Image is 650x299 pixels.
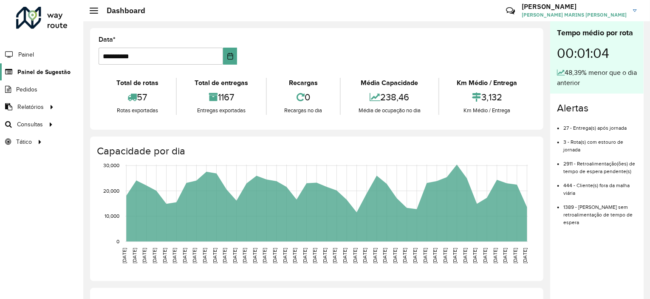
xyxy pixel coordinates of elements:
text: [DATE] [202,248,207,263]
div: Km Médio / Entrega [441,78,533,88]
text: [DATE] [222,248,227,263]
text: [DATE] [162,248,167,263]
li: 1389 - [PERSON_NAME] sem retroalimentação de tempo de espera [563,197,637,226]
text: [DATE] [122,248,127,263]
text: [DATE] [312,248,317,263]
text: [DATE] [412,248,418,263]
span: Tático [16,137,32,146]
text: [DATE] [392,248,398,263]
div: Média de ocupação no dia [343,106,436,115]
text: [DATE] [272,248,277,263]
text: [DATE] [352,248,358,263]
text: [DATE] [472,248,478,263]
text: [DATE] [442,248,448,263]
text: 0 [116,239,119,244]
div: Total de rotas [101,78,174,88]
div: Km Médio / Entrega [441,106,533,115]
a: Contato Rápido [501,2,520,20]
div: 3,132 [441,88,533,106]
text: [DATE] [482,248,488,263]
text: [DATE] [362,248,367,263]
text: [DATE] [523,248,528,263]
div: Recargas [269,78,338,88]
text: [DATE] [172,248,177,263]
text: [DATE] [242,248,247,263]
div: 48,39% menor que o dia anterior [557,68,637,88]
h4: Capacidade por dia [97,145,535,157]
span: Painel [18,50,34,59]
text: [DATE] [332,248,338,263]
text: [DATE] [462,248,468,263]
div: 1167 [179,88,263,106]
text: [DATE] [422,248,428,263]
div: 57 [101,88,174,106]
text: [DATE] [402,248,408,263]
text: [DATE] [262,248,268,263]
li: 444 - Cliente(s) fora da malha viária [563,175,637,197]
text: [DATE] [322,248,328,263]
span: Painel de Sugestão [17,68,71,77]
span: Relatórios [17,103,44,111]
text: 20,000 [103,188,119,194]
text: [DATE] [132,248,137,263]
text: [DATE] [382,248,387,263]
label: Data [99,34,116,45]
div: Tempo médio por rota [557,27,637,39]
text: 10,000 [105,214,119,219]
div: 238,46 [343,88,436,106]
div: 0 [269,88,338,106]
li: 3 - Rota(s) com estouro de jornada [563,132,637,154]
div: Total de entregas [179,78,263,88]
h3: [PERSON_NAME] [522,3,627,11]
div: Recargas no dia [269,106,338,115]
span: [PERSON_NAME] MARINS [PERSON_NAME] [522,11,627,19]
button: Choose Date [223,48,237,65]
div: Média Capacidade [343,78,436,88]
text: [DATE] [492,248,498,263]
text: [DATE] [182,248,187,263]
text: [DATE] [252,248,257,263]
text: [DATE] [452,248,458,263]
text: [DATE] [282,248,288,263]
div: Rotas exportadas [101,106,174,115]
text: [DATE] [512,248,518,263]
text: [DATE] [432,248,438,263]
text: [DATE] [372,248,378,263]
div: Entregas exportadas [179,106,263,115]
text: [DATE] [192,248,197,263]
text: [DATE] [212,248,218,263]
text: [DATE] [232,248,237,263]
text: [DATE] [302,248,308,263]
text: [DATE] [292,248,297,263]
text: [DATE] [152,248,157,263]
h4: Alertas [557,102,637,114]
span: Consultas [17,120,43,129]
li: 27 - Entrega(s) após jornada [563,118,637,132]
text: [DATE] [142,248,147,263]
text: [DATE] [342,248,348,263]
div: 00:01:04 [557,39,637,68]
h2: Dashboard [98,6,145,15]
text: [DATE] [502,248,508,263]
span: Pedidos [16,85,37,94]
li: 2911 - Retroalimentação(ões) de tempo de espera pendente(s) [563,154,637,175]
text: 30,000 [103,162,119,168]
